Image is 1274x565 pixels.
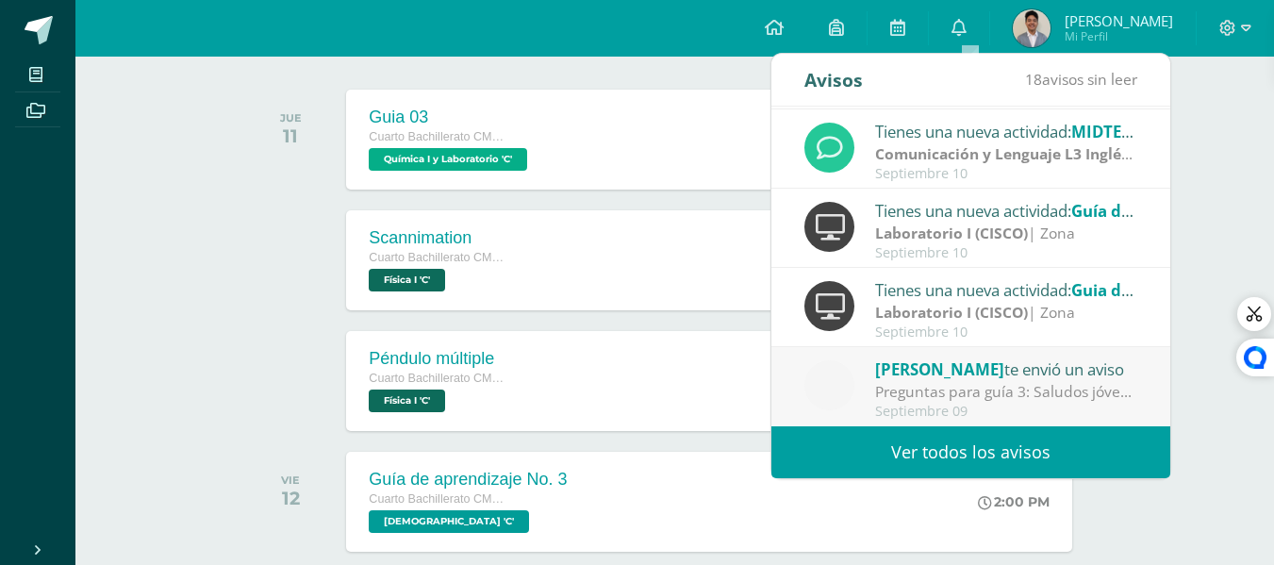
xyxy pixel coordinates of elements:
span: Física I 'C' [369,269,445,291]
div: Septiembre 10 [875,324,1137,341]
div: Avisos [804,54,863,106]
div: 12 [281,487,300,509]
div: te envió un aviso [875,357,1137,381]
div: | Zona [875,223,1137,244]
span: Guia de aprendizaje 3 [1071,279,1241,301]
span: Cuarto Bachillerato CMP Bachillerato en CCLL con Orientación en Computación [369,251,510,264]
span: Física I 'C' [369,390,445,412]
span: avisos sin leer [1025,69,1137,90]
div: Preguntas para guía 3: Saludos jóvenes, les comparto esta guía de preguntas que eben contestar pa... [875,381,1137,403]
div: | Zona [875,302,1137,324]
div: | Parcial [875,143,1137,165]
div: Guía de aprendizaje No. 3 [369,470,567,490]
div: 2:00 PM [978,493,1050,510]
strong: Comunicación y Lenguaje L3 Inglés [875,143,1133,164]
div: Septiembre 09 [875,404,1137,420]
div: JUE [280,111,302,125]
img: e565edd70807eb8db387527c47dd1a87.png [1013,9,1051,47]
span: [PERSON_NAME] [875,358,1004,380]
div: Tienes una nueva actividad: [875,277,1137,302]
div: VIE [281,474,300,487]
div: Guia 03 [369,108,532,127]
span: Química I y Laboratorio 'C' [369,148,527,171]
strong: Laboratorio I (CISCO) [875,302,1028,323]
a: Ver todos los avisos [771,426,1170,478]
strong: Laboratorio I (CISCO) [875,223,1028,243]
span: Mi Perfil [1065,28,1173,44]
span: Guía de aprendizaje 1 [1071,200,1241,222]
div: Péndulo múltiple [369,349,510,369]
div: 11 [280,125,302,147]
div: Septiembre 10 [875,166,1137,182]
div: Tienes una nueva actividad: [875,119,1137,143]
div: Tienes una nueva actividad: [875,198,1137,223]
span: 18 [1025,69,1042,90]
div: Scannimation [369,228,510,248]
span: Biblia 'C' [369,510,529,533]
span: Cuarto Bachillerato CMP Bachillerato en CCLL con Orientación en Computación [369,372,510,385]
span: Cuarto Bachillerato CMP Bachillerato en CCLL con Orientación en Computación [369,130,510,143]
span: [PERSON_NAME] [1065,11,1173,30]
span: Cuarto Bachillerato CMP Bachillerato en CCLL con Orientación en Computación [369,492,510,506]
div: Septiembre 10 [875,245,1137,261]
img: 6dfd641176813817be49ede9ad67d1c4.png [804,360,854,410]
span: MIDTERM UNIT 4 [1071,121,1204,142]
